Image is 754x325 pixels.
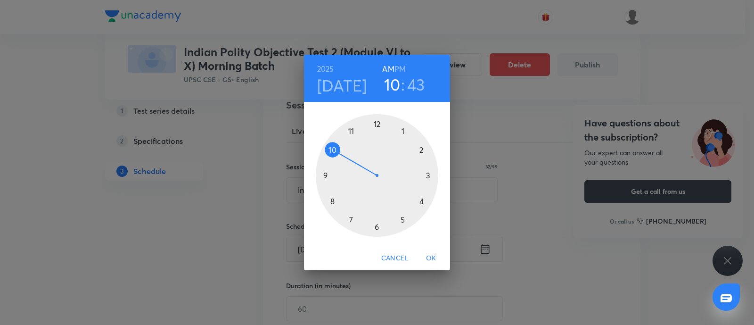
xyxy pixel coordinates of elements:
h3: : [401,75,405,94]
span: OK [420,252,443,264]
button: 2025 [317,62,334,75]
button: Cancel [377,250,412,267]
button: 43 [407,75,425,94]
span: Cancel [381,252,409,264]
button: AM [382,62,394,75]
button: 10 [384,75,401,94]
button: OK [416,250,446,267]
button: PM [394,62,406,75]
button: [DATE] [317,75,367,95]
